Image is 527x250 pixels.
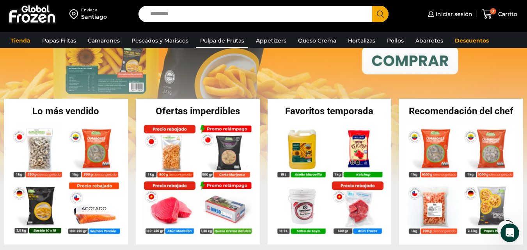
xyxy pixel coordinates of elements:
a: Pescados y Mariscos [128,33,192,48]
span: 0 [490,8,496,14]
span: Iniciar sesión [434,10,472,18]
h2: Favoritos temporada [268,106,392,116]
a: Iniciar sesión [426,6,472,22]
a: 0 Carrito [480,5,519,23]
a: Pulpa de Frutas [196,33,248,48]
a: Descuentos [451,33,493,48]
a: Tienda [7,33,34,48]
span: Carrito [496,10,517,18]
div: Santiago [81,13,107,21]
h2: Ofertas imperdibles [136,106,260,116]
h2: Recomendación del chef [399,106,523,116]
a: Camarones [84,33,124,48]
a: Queso Crema [294,33,340,48]
div: Enviar a [81,7,107,13]
a: Pollos [383,33,408,48]
p: Agotado [76,202,112,215]
a: Appetizers [252,33,290,48]
h2: Lo más vendido [4,106,128,116]
a: Papas Fritas [38,33,80,48]
iframe: Intercom live chat [500,223,519,242]
a: Hortalizas [344,33,379,48]
img: address-field-icon.svg [69,7,81,21]
a: Abarrotes [412,33,447,48]
button: Search button [372,6,389,22]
